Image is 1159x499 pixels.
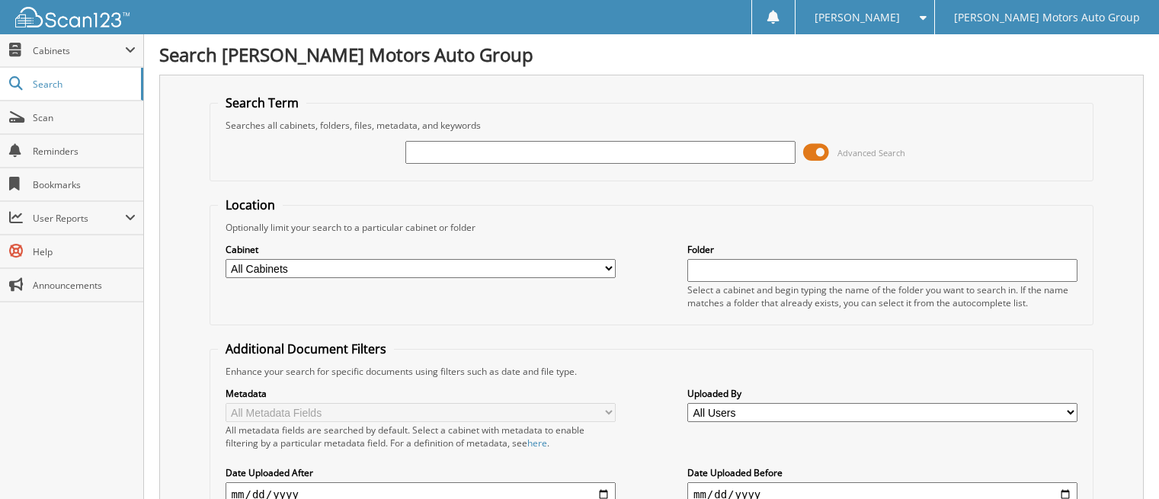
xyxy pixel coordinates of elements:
label: Date Uploaded Before [687,466,1077,479]
legend: Location [218,197,283,213]
h1: Search [PERSON_NAME] Motors Auto Group [159,42,1144,67]
legend: Additional Document Filters [218,341,394,357]
label: Date Uploaded After [226,466,616,479]
span: Scan [33,111,136,124]
legend: Search Term [218,94,306,111]
span: [PERSON_NAME] Motors Auto Group [954,13,1140,22]
span: Advanced Search [837,147,905,158]
label: Cabinet [226,243,616,256]
iframe: Chat Widget [1083,426,1159,499]
label: Folder [687,243,1077,256]
div: Optionally limit your search to a particular cabinet or folder [218,221,1086,234]
span: Bookmarks [33,178,136,191]
div: Enhance your search for specific documents using filters such as date and file type. [218,365,1086,378]
span: Cabinets [33,44,125,57]
span: [PERSON_NAME] [815,13,900,22]
label: Uploaded By [687,387,1077,400]
span: Announcements [33,279,136,292]
a: here [527,437,547,449]
img: scan123-logo-white.svg [15,7,130,27]
span: Help [33,245,136,258]
div: Select a cabinet and begin typing the name of the folder you want to search in. If the name match... [687,283,1077,309]
label: Metadata [226,387,616,400]
div: All metadata fields are searched by default. Select a cabinet with metadata to enable filtering b... [226,424,616,449]
span: Search [33,78,133,91]
span: Reminders [33,145,136,158]
div: Searches all cabinets, folders, files, metadata, and keywords [218,119,1086,132]
span: User Reports [33,212,125,225]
